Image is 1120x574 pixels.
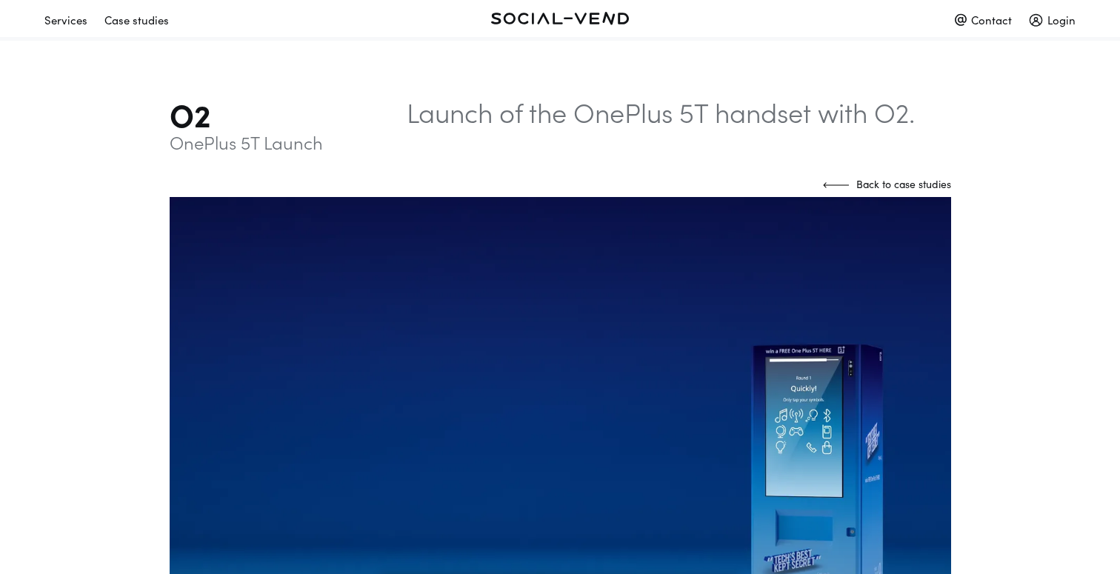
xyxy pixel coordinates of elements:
[44,7,87,33] div: Services
[104,7,186,22] a: Case studies
[170,96,333,153] div: O2
[823,176,951,194] a: Back to case studies
[1029,7,1076,33] div: Login
[407,96,951,127] p: Launch of the OnePlus 5T handset with O2.
[955,7,1012,33] div: Contact
[104,7,169,33] div: Case studies
[170,132,333,153] sub: OnePlus 5T Launch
